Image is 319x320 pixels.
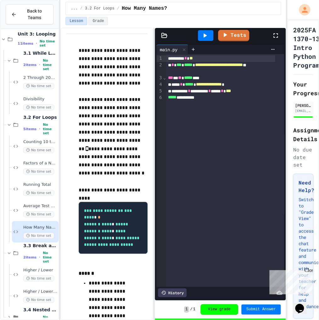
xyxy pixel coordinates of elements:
[184,306,189,312] span: 1
[241,304,281,314] button: Submit Answer
[156,46,180,53] div: main.py
[43,123,57,135] span: No time set
[23,83,54,89] span: No time set
[36,41,37,46] span: •
[18,41,33,46] span: 11 items
[156,45,188,54] div: main.py
[23,139,57,145] span: Counting 10 to 100 by Tens
[193,307,195,312] span: 1
[23,275,54,281] span: No time set
[6,4,53,25] button: Back to Teams
[23,161,57,166] span: Factors of a Number
[39,255,40,260] span: •
[23,97,57,102] span: Divisibility
[156,81,163,88] div: 4
[156,95,163,101] div: 6
[295,108,311,113] div: [EMAIL_ADDRESS][DOMAIN_NAME]
[23,255,36,259] span: 2 items
[80,6,82,11] span: /
[117,6,119,11] span: /
[23,168,54,174] span: No time set
[85,6,115,11] span: 3.2 For Loops
[156,62,163,75] div: 2
[293,80,313,97] h2: Your Progress
[156,55,163,62] div: 1
[23,127,36,131] span: 5 items
[122,5,167,12] span: How Many Names?
[23,243,57,248] span: 3.3 Break and Continue
[190,307,192,312] span: /
[218,30,249,41] a: Tests
[23,225,57,230] span: How Many Names?
[23,63,36,67] span: 2 items
[40,39,57,47] span: No time set
[43,58,57,71] span: No time set
[43,251,57,263] span: No time set
[23,233,54,239] span: No time set
[200,304,238,315] button: View grade
[23,268,57,273] span: Higher / Lower
[23,104,54,110] span: No time set
[23,211,54,217] span: No time set
[163,75,166,80] span: Fold line
[65,17,87,25] button: Lesson
[23,190,54,196] span: No time set
[23,297,54,303] span: No time set
[71,6,78,11] span: ...
[23,50,57,56] span: 3.1 While Loops
[23,75,57,80] span: 2 Through 200 Even
[20,8,48,21] span: Back to Teams
[293,146,313,168] div: No due date set
[39,62,40,67] span: •
[88,17,108,25] button: Grade
[246,307,276,312] span: Submit Answer
[23,147,54,153] span: No time set
[293,126,313,143] h2: Assignment Details
[298,196,308,310] p: Switch to "Grade View" to access the chat feature and communicate with your teacher for help and ...
[23,203,57,209] span: Average Test Score
[158,288,187,297] div: History
[156,88,163,95] div: 5
[298,179,308,194] h3: Need Help?
[293,295,313,314] iframe: chat widget
[23,114,57,120] span: 3.2 For Loops
[23,289,57,294] span: Higher / Lower 2.0
[267,268,313,294] iframe: chat widget
[3,3,43,40] div: Chat with us now!Close
[295,102,311,108] div: [PERSON_NAME]
[292,3,312,17] div: My Account
[156,75,163,81] div: 3
[18,31,57,37] span: Unit 3: Looping
[23,182,57,187] span: Running Total
[23,307,57,312] span: 3.4 Nested Control Structures
[39,126,40,131] span: •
